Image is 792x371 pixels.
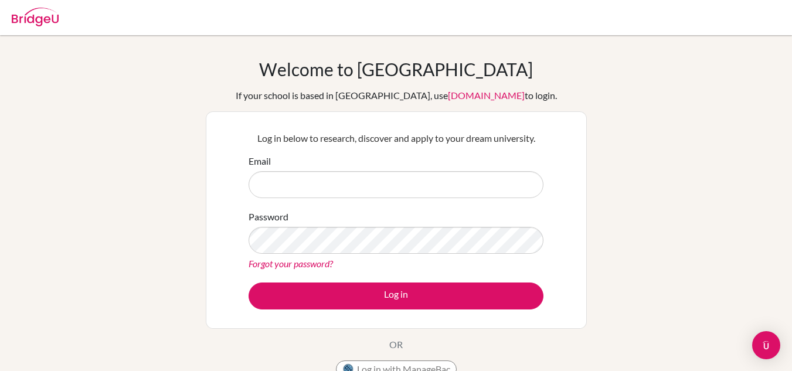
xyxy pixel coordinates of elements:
p: Log in below to research, discover and apply to your dream university. [249,131,543,145]
label: Email [249,154,271,168]
h1: Welcome to [GEOGRAPHIC_DATA] [259,59,533,80]
a: [DOMAIN_NAME] [448,90,525,101]
a: Forgot your password? [249,258,333,269]
label: Password [249,210,288,224]
div: Open Intercom Messenger [752,331,780,359]
button: Log in [249,282,543,309]
img: Bridge-U [12,8,59,26]
div: If your school is based in [GEOGRAPHIC_DATA], use to login. [236,89,557,103]
p: OR [389,338,403,352]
